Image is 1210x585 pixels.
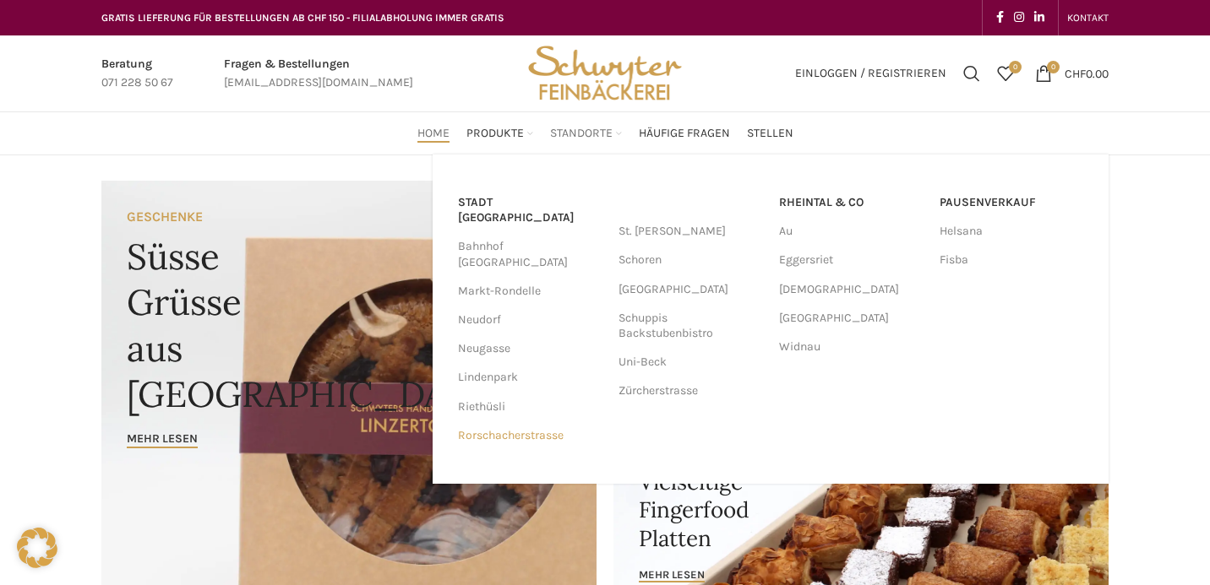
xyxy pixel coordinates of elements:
a: Bahnhof [GEOGRAPHIC_DATA] [458,232,602,276]
a: Standorte [550,116,622,150]
a: [GEOGRAPHIC_DATA] [779,304,923,333]
span: 0 [1009,61,1022,73]
a: [DEMOGRAPHIC_DATA] [779,275,923,304]
a: Home [417,116,450,150]
span: KONTAKT [1067,12,1109,24]
div: Meine Wunschliste [989,57,1022,90]
a: Neugasse [458,334,602,363]
img: Bäckerei Schwyter [522,35,688,111]
a: Stellen [747,116,793,150]
a: Linkedin social link [1029,6,1049,30]
a: Schuppis Backstubenbistro [619,304,762,348]
a: 0 CHF0.00 [1027,57,1117,90]
a: Fisba [940,246,1083,274]
a: Zürcherstrasse [619,376,762,405]
span: Stellen [747,126,793,142]
a: Eggersriet [779,246,923,274]
a: Au [779,217,923,246]
a: Neudorf [458,306,602,334]
span: Häufige Fragen [639,126,730,142]
a: Facebook social link [991,6,1009,30]
a: Produkte [466,116,533,150]
span: Home [417,126,450,142]
a: Lindenpark [458,363,602,392]
span: GRATIS LIEFERUNG FÜR BESTELLUNGEN AB CHF 150 - FILIALABHOLUNG IMMER GRATIS [101,12,504,24]
a: Helsana [940,217,1083,246]
span: 0 [1047,61,1060,73]
a: Häufige Fragen [639,116,730,150]
a: Stadt [GEOGRAPHIC_DATA] [458,188,602,232]
span: Standorte [550,126,613,142]
a: Einloggen / Registrieren [787,57,955,90]
div: Secondary navigation [1059,1,1117,35]
a: Riethüsli [458,393,602,421]
a: [GEOGRAPHIC_DATA] [619,275,762,304]
span: Produkte [466,126,524,142]
a: Uni-Beck [619,348,762,376]
a: Suchen [955,57,989,90]
a: KONTAKT [1067,1,1109,35]
a: Schoren [619,246,762,274]
div: Main navigation [93,116,1117,150]
a: Markt-Rondelle [458,277,602,306]
a: Instagram social link [1009,6,1029,30]
a: Pausenverkauf [940,188,1083,217]
a: RHEINTAL & CO [779,188,923,217]
a: 0 [989,57,1022,90]
a: St. [PERSON_NAME] [619,217,762,246]
span: CHF [1065,66,1086,80]
a: Infobox link [101,55,173,93]
a: Rorschacherstrasse [458,421,602,450]
a: Infobox link [224,55,413,93]
a: Site logo [522,65,688,79]
a: Widnau [779,333,923,361]
span: Einloggen / Registrieren [795,68,946,79]
bdi: 0.00 [1065,66,1109,80]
